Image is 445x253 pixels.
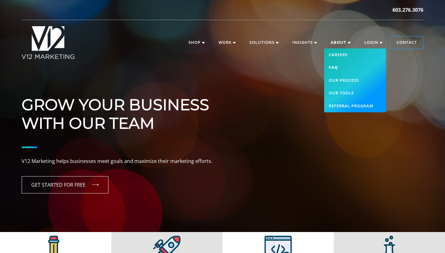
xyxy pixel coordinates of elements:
a: GET STARTED FOR FREE [22,176,108,193]
a: Our Process [324,74,386,87]
a: Work [212,36,242,49]
a: Shop [182,36,211,49]
a: Insights [286,36,323,49]
h1: Grow Your Business With Our Team [22,77,423,133]
a: Login [358,36,389,49]
a: 603.276.3076 [392,6,423,14]
a: FAQ [324,61,386,74]
a: Contact [390,36,423,49]
p: V12 Marketing helps businesses meet goals and maximize their marketing efforts. [22,157,423,165]
a: Solutions [243,36,285,49]
img: V12 MARKETING Logo New Hampshire Marketing Agency [22,26,74,59]
a: Referral Program [324,100,386,113]
a: About [324,36,357,49]
a: Our Tools [324,87,386,100]
iframe: Chat Widget [414,223,445,253]
a: Careers [324,48,386,61]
